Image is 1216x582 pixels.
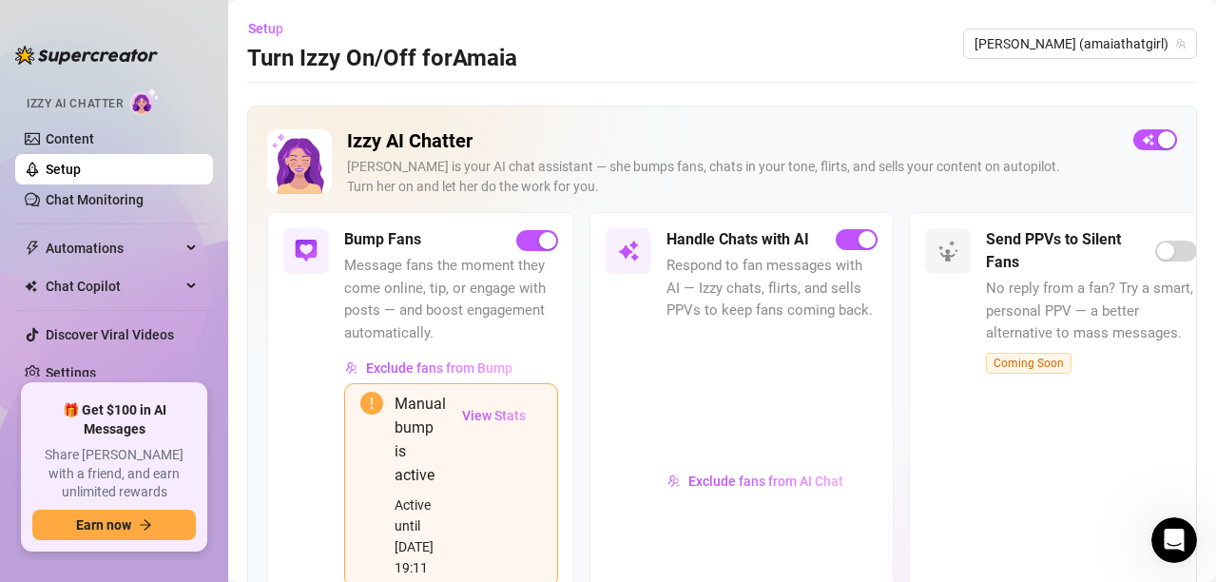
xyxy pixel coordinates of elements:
span: exclamation-circle [360,392,383,415]
img: svg%3e [295,240,318,262]
h3: Turn Izzy On/Off for Amaia [247,44,517,74]
h5: Bump Fans [344,228,421,251]
a: Discover Viral Videos [46,327,174,342]
div: Active until [DATE] 19:11 [395,495,446,578]
span: Setup [248,21,283,36]
img: svg%3e [617,240,640,262]
span: View Stats [462,408,526,423]
span: Automations [46,233,181,263]
img: logo-BBDzfeDw.svg [15,46,158,65]
span: Exclude fans from AI Chat [688,474,843,489]
span: Coming Soon [986,353,1071,374]
h5: Handle Chats with AI [666,228,809,251]
span: Earn now [76,517,131,533]
span: No reply from a fan? Try a smart, personal PPV — a better alternative to mass messages. [986,278,1197,345]
a: Content [46,131,94,146]
div: [PERSON_NAME] is your AI chat assistant — she bumps fans, chats in your tone, flirts, and sells y... [347,157,1118,197]
button: Earn nowarrow-right [32,510,196,540]
img: Chat Copilot [25,280,37,293]
h2: Izzy AI Chatter [347,129,1118,153]
a: Setup [46,162,81,177]
span: Chat Copilot [46,271,181,301]
span: Share [PERSON_NAME] with a friend, and earn unlimited rewards [32,446,196,502]
span: Message fans the moment they come online, tip, or engage with posts — and boost engagement automa... [344,255,558,344]
img: svg%3e [345,361,358,375]
span: Exclude fans from Bump [366,360,512,376]
img: AI Chatter [130,87,160,115]
img: svg%3e [667,475,681,488]
div: Manual bump is active [395,392,446,488]
span: Izzy AI Chatter [27,95,123,113]
span: Amaia (amaiathatgirl) [975,29,1186,58]
button: Exclude fans from AI Chat [666,466,844,496]
button: View Stats [446,392,542,439]
iframe: Intercom live chat [1151,517,1197,563]
a: Chat Monitoring [46,192,144,207]
span: Respond to fan messages with AI — Izzy chats, flirts, and sells PPVs to keep fans coming back. [666,255,878,322]
span: team [1175,38,1187,49]
img: Izzy AI Chatter [267,129,332,194]
h5: Send PPVs to Silent Fans [986,228,1155,274]
img: svg%3e [936,240,959,262]
span: arrow-right [139,518,152,532]
span: 🎁 Get $100 in AI Messages [32,401,196,438]
button: Setup [247,13,299,44]
button: Exclude fans from Bump [344,353,513,383]
span: thunderbolt [25,241,40,256]
a: Settings [46,365,96,380]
